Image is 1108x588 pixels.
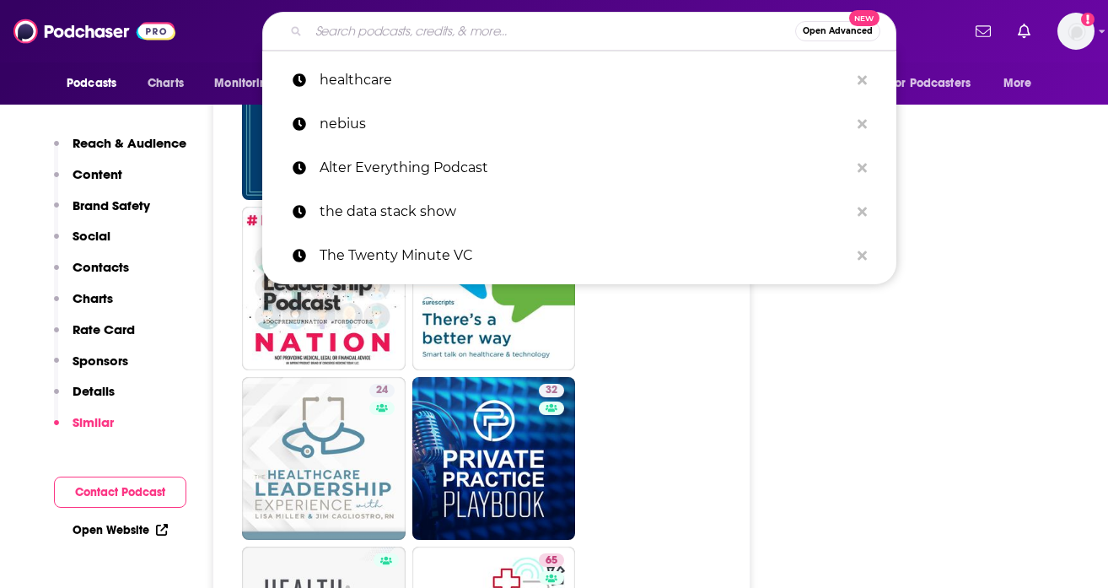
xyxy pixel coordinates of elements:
[262,102,896,146] a: nebius
[67,72,116,95] span: Podcasts
[262,234,896,278] a: The Twenty Minute VC
[262,12,896,51] div: Search podcasts, credits, & more...
[262,190,896,234] a: the data stack show
[320,234,849,278] p: The Twenty Minute VC
[1011,17,1037,46] a: Show notifications dropdown
[412,377,576,541] a: 32
[73,523,168,537] a: Open Website
[879,67,995,100] button: open menu
[137,67,194,100] a: Charts
[539,553,564,567] a: 65
[890,72,971,95] span: For Podcasters
[54,259,129,290] button: Contacts
[54,290,113,321] button: Charts
[969,17,998,46] a: Show notifications dropdown
[1057,13,1095,50] button: Show profile menu
[54,228,110,259] button: Social
[1003,72,1032,95] span: More
[376,382,388,399] span: 24
[320,190,849,234] p: the data stack show
[1057,13,1095,50] img: User Profile
[13,15,175,47] img: Podchaser - Follow, Share and Rate Podcasts
[262,146,896,190] a: Alter Everything Podcast
[202,67,296,100] button: open menu
[73,321,135,337] p: Rate Card
[54,414,114,445] button: Similar
[242,37,406,201] a: 36
[546,553,557,569] span: 65
[309,18,795,45] input: Search podcasts, credits, & more...
[73,228,110,244] p: Social
[849,10,879,26] span: New
[546,382,557,399] span: 32
[992,67,1053,100] button: open menu
[54,477,186,508] button: Contact Podcast
[1057,13,1095,50] span: Logged in as allisonstowell
[1081,13,1095,26] svg: Add a profile image
[803,27,873,35] span: Open Advanced
[795,21,880,41] button: Open AdvancedNew
[54,197,150,229] button: Brand Safety
[54,135,186,166] button: Reach & Audience
[54,383,115,414] button: Details
[73,353,128,369] p: Sponsors
[320,58,849,102] p: healthcare
[262,58,896,102] a: healthcare
[73,290,113,306] p: Charts
[148,72,184,95] span: Charts
[55,67,138,100] button: open menu
[539,384,564,397] a: 32
[54,353,128,384] button: Sponsors
[73,383,115,399] p: Details
[73,414,114,430] p: Similar
[73,197,150,213] p: Brand Safety
[73,259,129,275] p: Contacts
[54,166,122,197] button: Content
[73,135,186,151] p: Reach & Audience
[369,384,395,397] a: 24
[242,207,406,370] a: 39
[242,377,406,541] a: 24
[320,146,849,190] p: Alter Everything Podcast
[214,72,274,95] span: Monitoring
[73,166,122,182] p: Content
[54,321,135,353] button: Rate Card
[320,102,849,146] p: nebius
